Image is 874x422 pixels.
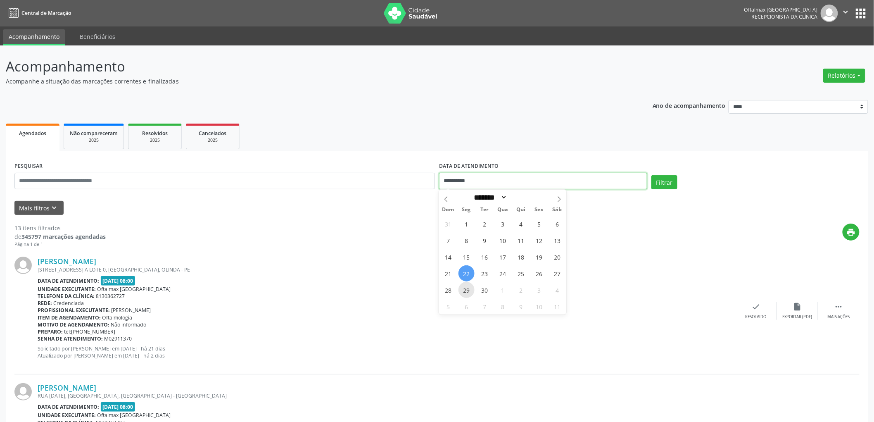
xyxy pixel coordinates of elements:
div: Exportar (PDF) [783,314,812,320]
p: Acompanhe a situação das marcações correntes e finalizadas [6,77,610,86]
span: Setembro 13, 2025 [549,232,565,248]
a: Beneficiários [74,29,121,44]
span: Outubro 8, 2025 [495,298,511,315]
span: Setembro 21, 2025 [440,265,456,281]
div: Resolvido [746,314,767,320]
span: Setembro 14, 2025 [440,249,456,265]
b: Item de agendamento: [38,314,101,321]
b: Telefone da clínica: [38,293,95,300]
i: keyboard_arrow_down [50,203,59,212]
span: Setembro 4, 2025 [513,216,529,232]
span: Sex [530,207,548,212]
span: Agosto 31, 2025 [440,216,456,232]
p: Solicitado por [PERSON_NAME] em [DATE] - há 21 dias Atualizado por [PERSON_NAME] em [DATE] - há 2... [38,345,736,359]
span: Setembro 11, 2025 [513,232,529,248]
span: Setembro 29, 2025 [458,282,475,298]
button: apps [854,6,868,21]
img: img [821,5,838,22]
b: Unidade executante: [38,412,96,419]
span: Setembro 26, 2025 [531,265,547,281]
span: Outubro 11, 2025 [549,298,565,315]
span: Setembro 27, 2025 [549,265,565,281]
span: Não compareceram [70,130,118,137]
button: Mais filtroskeyboard_arrow_down [14,201,64,215]
span: Setembro 15, 2025 [458,249,475,265]
span: Setembro 19, 2025 [531,249,547,265]
div: 2025 [192,137,233,143]
span: Setembro 25, 2025 [513,265,529,281]
span: Oftalmax [GEOGRAPHIC_DATA] [97,412,171,419]
span: Oftalmax [GEOGRAPHIC_DATA] [97,286,171,293]
span: Outubro 3, 2025 [531,282,547,298]
button:  [838,5,854,22]
span: Seg [457,207,475,212]
div: 2025 [134,137,176,143]
span: Setembro 7, 2025 [440,232,456,248]
span: Oftalmologia [102,314,133,321]
img: img [14,257,32,274]
span: Setembro 28, 2025 [440,282,456,298]
span: [PERSON_NAME] [112,307,151,314]
span: Setembro 12, 2025 [531,232,547,248]
i: print [847,228,856,237]
div: Página 1 de 1 [14,241,106,248]
span: 8130362727 [96,293,125,300]
b: Rede: [38,300,52,307]
span: Setembro 6, 2025 [549,216,565,232]
span: Setembro 17, 2025 [495,249,511,265]
span: Setembro 16, 2025 [477,249,493,265]
button: print [843,224,860,241]
span: Resolvidos [142,130,168,137]
span: tel:[PHONE_NUMBER] [64,328,116,335]
span: Setembro 18, 2025 [513,249,529,265]
span: Outubro 6, 2025 [458,298,475,315]
span: Setembro 1, 2025 [458,216,475,232]
span: Outubro 10, 2025 [531,298,547,315]
b: Senha de atendimento: [38,335,103,342]
span: Agendados [19,130,46,137]
a: [PERSON_NAME] [38,383,96,392]
span: Cancelados [199,130,227,137]
div: de [14,232,106,241]
span: M02911370 [104,335,132,342]
a: Acompanhamento [3,29,65,45]
span: Setembro 5, 2025 [531,216,547,232]
b: Profissional executante: [38,307,110,314]
img: img [14,383,32,401]
span: Setembro 10, 2025 [495,232,511,248]
span: Recepcionista da clínica [752,13,818,20]
i: insert_drive_file [793,302,802,311]
span: Setembro 30, 2025 [477,282,493,298]
label: PESQUISAR [14,160,43,173]
b: Motivo de agendamento: [38,321,109,328]
b: Preparo: [38,328,63,335]
input: Year [507,193,534,202]
span: Setembro 2, 2025 [477,216,493,232]
span: Outubro 4, 2025 [549,282,565,298]
div: Mais ações [828,314,850,320]
div: 2025 [70,137,118,143]
label: DATA DE ATENDIMENTO [439,160,499,173]
b: Data de atendimento: [38,403,99,410]
span: [DATE] 08:00 [101,276,135,286]
button: Filtrar [651,175,677,189]
span: Setembro 22, 2025 [458,265,475,281]
span: Sáb [548,207,566,212]
span: Outubro 7, 2025 [477,298,493,315]
span: [DATE] 08:00 [101,402,135,412]
span: Outubro 1, 2025 [495,282,511,298]
span: Qui [512,207,530,212]
span: Setembro 8, 2025 [458,232,475,248]
span: Setembro 20, 2025 [549,249,565,265]
b: Data de atendimento: [38,277,99,284]
span: Central de Marcação [21,10,71,17]
b: Unidade executante: [38,286,96,293]
span: Setembro 24, 2025 [495,265,511,281]
p: Acompanhamento [6,56,610,77]
span: Setembro 9, 2025 [477,232,493,248]
div: [STREET_ADDRESS] A LOTE 0, [GEOGRAPHIC_DATA], OLINDA - PE [38,266,736,273]
button: Relatórios [823,69,865,83]
span: Outubro 5, 2025 [440,298,456,315]
span: Outubro 9, 2025 [513,298,529,315]
span: Credenciada [54,300,84,307]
